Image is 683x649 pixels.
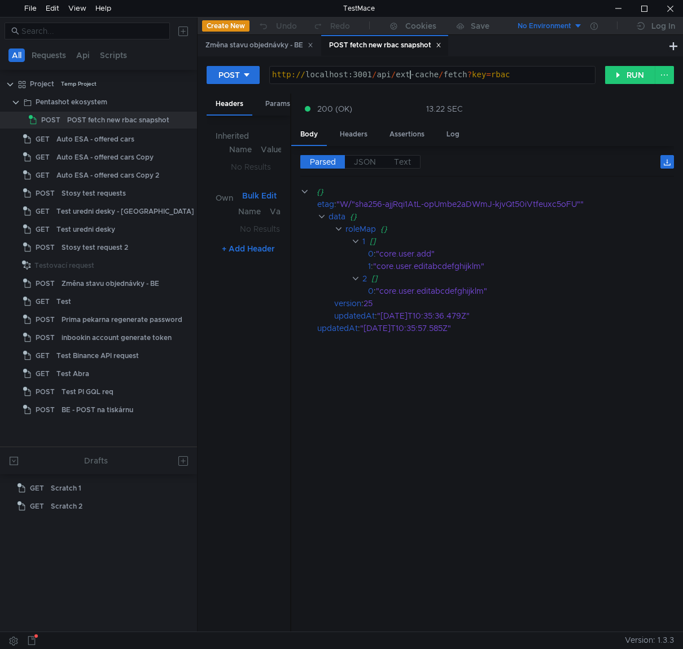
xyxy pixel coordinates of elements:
div: BE - POST na tiskárnu [62,401,133,418]
nz-embed-empty: No Results [231,162,271,172]
div: Auto ESA - offered cars Copy 2 [56,167,159,184]
div: Body [291,124,327,146]
span: POST [41,112,60,129]
div: Undo [276,19,297,33]
button: POST [207,66,260,84]
div: Test Binance API request [56,347,139,364]
div: Auto ESA - offered cars [56,131,134,148]
div: Headers [207,94,252,116]
button: + Add Header [217,242,279,255]
div: etag [317,198,334,210]
button: Requests [28,48,69,62]
button: All [8,48,25,62]
span: JSON [354,157,376,167]
button: Bulk Edit [238,189,281,202]
div: inbookin account generate token [62,329,172,346]
h6: Own [216,191,238,205]
div: Testovací request [34,257,94,274]
div: 25 [364,297,659,310]
button: Redo [305,17,358,34]
div: : [334,297,674,310]
th: Name [225,143,256,156]
span: GET [36,347,50,364]
span: GET [36,221,50,238]
button: Create New [202,20,249,32]
span: 200 (OK) [317,103,352,115]
input: Search... [21,25,163,37]
button: No Environment [504,17,583,35]
th: Value [265,205,296,218]
div: Assertions [380,124,434,145]
div: Prima pekarna regenerate password [62,311,182,328]
div: Project [30,76,54,92]
span: GET [36,149,50,166]
div: Test [56,293,71,310]
div: Params [256,94,299,114]
div: POST fetch new rbac snapshot [67,112,169,129]
div: Drafts [84,454,108,467]
span: POST [36,239,55,256]
div: : [368,248,674,260]
th: Value [256,143,287,156]
div: POST [218,69,240,81]
h6: Inherited [216,129,281,143]
div: No Environment [518,21,571,32]
span: GET [36,293,50,310]
div: 13.22 SEC [426,104,463,114]
div: 2 [362,272,367,285]
div: roleMap [345,223,376,235]
div: 1 [362,235,365,248]
div: "core.user.editabcdefghijklm" [373,260,658,272]
button: Undo [249,17,305,34]
span: POST [36,401,55,418]
div: : [368,260,674,272]
span: Text [394,157,411,167]
div: Log [437,124,469,145]
div: "core.user.editabcdefghijklm" [376,285,658,297]
div: 0 [368,285,374,297]
button: Api [73,48,93,62]
div: Stosy test requests [62,185,126,202]
span: Parsed [310,157,336,167]
th: Name [234,205,265,218]
span: POST [36,275,55,292]
div: Scratch 2 [51,498,82,515]
div: Test Abra [56,365,89,382]
div: 0 [368,248,374,260]
div: Save [471,22,489,30]
div: : [368,285,674,297]
div: "core.user.add" [376,248,658,260]
div: Test uredni desky - [GEOGRAPHIC_DATA] [56,203,194,220]
span: GET [36,203,50,220]
button: Scripts [97,48,130,62]
span: GET [36,131,50,148]
div: Stosy test request 2 [62,239,128,256]
div: Log In [651,19,675,33]
span: POST [36,311,55,328]
div: : [317,322,674,334]
div: {} [350,210,659,223]
span: GET [30,480,44,497]
div: Auto ESA - offered cars Copy [56,149,154,166]
div: {} [316,186,658,198]
div: Headers [331,124,376,145]
span: POST [36,383,55,400]
nz-embed-empty: No Results [240,224,280,234]
div: "[DATE]T10:35:36.479Z" [377,310,660,322]
div: data [329,210,345,223]
div: Redo [330,19,350,33]
div: POST fetch new rbac snapshot [329,39,441,51]
div: : [334,310,674,322]
button: RUN [605,66,655,84]
span: POST [36,329,55,346]
div: Cookies [405,19,436,33]
span: Version: 1.3.3 [625,632,674,648]
div: {} [380,223,659,235]
div: Test PI GQL req [62,383,113,400]
div: Pentashot ekosystem [36,94,107,111]
div: updatedAt [317,322,358,334]
div: Změna stavu objednávky - BE [205,39,313,51]
div: "[DATE]T10:35:57.585Z" [360,322,660,334]
div: "W/"sha256-ajjRqi1AtL-opUmbe2aDWmJ-kjvQt50iVtfeuxc5oFU"" [336,198,659,210]
div: Test uredni desky [56,221,115,238]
